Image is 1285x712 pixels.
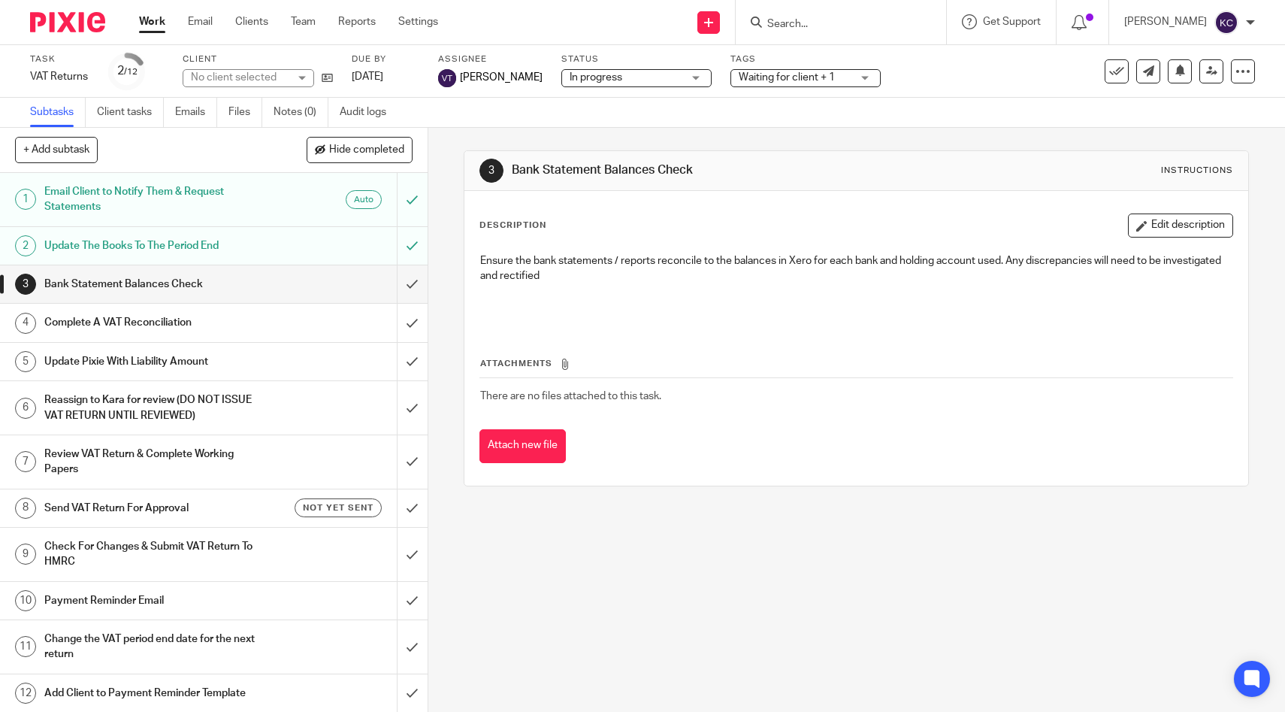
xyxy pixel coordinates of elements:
img: Pixie [30,12,105,32]
a: Email [188,14,213,29]
span: Get Support [983,17,1041,27]
a: Work [139,14,165,29]
h1: Bank Statement Balances Check [512,162,889,178]
div: No client selected [191,70,289,85]
a: Reports [338,14,376,29]
button: Hide completed [307,137,413,162]
div: 8 [15,498,36,519]
h1: Email Client to Notify Them & Request Statements [44,180,270,219]
div: 2 [15,235,36,256]
h1: Update The Books To The Period End [44,235,270,257]
h1: Send VAT Return For Approval [44,497,270,520]
div: 5 [15,351,36,372]
label: Due by [352,53,419,65]
div: 4 [15,313,36,334]
div: 11 [15,636,36,657]
h1: Complete A VAT Reconciliation [44,311,270,334]
a: Client tasks [97,98,164,127]
div: 1 [15,189,36,210]
span: In progress [570,72,622,83]
div: 12 [15,683,36,704]
a: Settings [398,14,438,29]
div: 2 [117,62,138,80]
span: Waiting for client + 1 [739,72,835,83]
h1: Change the VAT period end date for the next return [44,628,270,666]
div: 6 [15,398,36,419]
h1: Add Client to Payment Reminder Template [44,682,270,704]
div: 9 [15,544,36,565]
span: There are no files attached to this task. [480,391,661,401]
div: 3 [479,159,503,183]
button: Edit description [1128,214,1233,238]
label: Task [30,53,90,65]
a: Team [291,14,316,29]
a: Notes (0) [274,98,328,127]
img: svg%3E [1214,11,1238,35]
h1: Review VAT Return & Complete Working Papers [44,443,270,481]
h1: Reassign to Kara for review (DO NOT ISSUE VAT RETURN UNTIL REVIEWED) [44,389,270,427]
p: Description [479,220,546,232]
p: [PERSON_NAME] [1124,14,1207,29]
div: 10 [15,590,36,611]
h1: Bank Statement Balances Check [44,273,270,295]
a: Clients [235,14,268,29]
span: [DATE] [352,71,383,82]
span: Hide completed [329,144,404,156]
label: Client [183,53,333,65]
button: Attach new file [479,429,566,463]
div: 7 [15,451,36,472]
label: Tags [730,53,881,65]
a: Audit logs [340,98,398,127]
label: Status [561,53,712,65]
h1: Update Pixie With Liability Amount [44,350,270,373]
p: Ensure the bank statements / reports reconcile to the balances in Xero for each bank and holding ... [480,253,1232,284]
h1: Payment Reminder Email [44,589,270,612]
img: svg%3E [438,69,456,87]
a: Files [228,98,262,127]
div: Instructions [1161,165,1233,177]
div: Auto [346,190,382,209]
button: + Add subtask [15,137,98,162]
span: [PERSON_NAME] [460,70,543,85]
div: VAT Returns [30,69,90,84]
span: Attachments [480,359,552,368]
label: Assignee [438,53,543,65]
h1: Check For Changes & Submit VAT Return To HMRC [44,535,270,574]
div: 3 [15,274,36,295]
a: Subtasks [30,98,86,127]
input: Search [766,18,901,32]
a: Emails [175,98,217,127]
small: /12 [124,68,138,76]
span: Not yet sent [303,501,373,514]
